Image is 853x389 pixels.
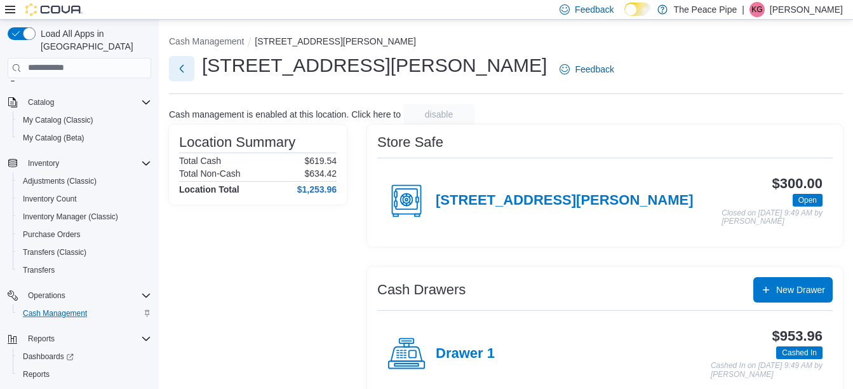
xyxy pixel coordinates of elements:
[23,288,151,303] span: Operations
[23,176,97,186] span: Adjustments (Classic)
[23,369,50,379] span: Reports
[711,362,823,379] p: Cashed In on [DATE] 9:49 AM by [PERSON_NAME]
[13,172,156,190] button: Adjustments (Classic)
[25,3,83,16] img: Cova
[18,349,79,364] a: Dashboards
[304,168,337,179] p: $634.42
[28,97,54,107] span: Catalog
[18,113,151,128] span: My Catalog (Classic)
[18,227,151,242] span: Purchase Orders
[554,57,619,82] a: Feedback
[23,265,55,275] span: Transfers
[169,35,843,50] nav: An example of EuiBreadcrumbs
[18,367,151,382] span: Reports
[18,263,151,278] span: Transfers
[23,229,81,240] span: Purchase Orders
[18,245,91,260] a: Transfers (Classic)
[13,129,156,147] button: My Catalog (Beta)
[13,304,156,322] button: Cash Management
[772,329,823,344] h3: $953.96
[179,184,239,194] h4: Location Total
[782,347,817,358] span: Cashed In
[798,194,817,206] span: Open
[425,108,453,121] span: disable
[793,194,823,207] span: Open
[169,56,194,81] button: Next
[674,2,737,17] p: The Peace Pipe
[13,348,156,365] a: Dashboards
[18,174,102,189] a: Adjustments (Classic)
[23,331,60,346] button: Reports
[751,2,762,17] span: KG
[36,27,151,53] span: Load All Apps in [GEOGRAPHIC_DATA]
[18,349,151,364] span: Dashboards
[28,290,65,301] span: Operations
[179,135,295,150] h3: Location Summary
[18,245,151,260] span: Transfers (Classic)
[403,104,474,125] button: disable
[575,3,614,16] span: Feedback
[18,209,123,224] a: Inventory Manager (Classic)
[23,288,71,303] button: Operations
[28,158,59,168] span: Inventory
[23,133,84,143] span: My Catalog (Beta)
[304,156,337,166] p: $619.54
[169,109,401,119] p: Cash management is enabled at this location. Click here to
[13,261,156,279] button: Transfers
[23,156,64,171] button: Inventory
[23,95,59,110] button: Catalog
[18,306,92,321] a: Cash Management
[23,308,87,318] span: Cash Management
[13,111,156,129] button: My Catalog (Classic)
[179,156,221,166] h6: Total Cash
[13,208,156,226] button: Inventory Manager (Classic)
[436,346,495,362] h4: Drawer 1
[18,306,151,321] span: Cash Management
[18,113,98,128] a: My Catalog (Classic)
[18,130,151,146] span: My Catalog (Beta)
[753,277,833,303] button: New Drawer
[772,176,823,191] h3: $300.00
[297,184,337,194] h4: $1,253.96
[23,156,151,171] span: Inventory
[377,135,443,150] h3: Store Safe
[13,190,156,208] button: Inventory Count
[18,174,151,189] span: Adjustments (Classic)
[13,365,156,383] button: Reports
[23,194,77,204] span: Inventory Count
[28,334,55,344] span: Reports
[18,227,86,242] a: Purchase Orders
[23,95,151,110] span: Catalog
[3,330,156,348] button: Reports
[23,247,86,257] span: Transfers (Classic)
[18,191,82,207] a: Inventory Count
[3,287,156,304] button: Operations
[742,2,744,17] p: |
[18,209,151,224] span: Inventory Manager (Classic)
[624,3,651,16] input: Dark Mode
[23,331,151,346] span: Reports
[770,2,843,17] p: [PERSON_NAME]
[23,212,118,222] span: Inventory Manager (Classic)
[23,115,93,125] span: My Catalog (Classic)
[169,36,244,46] button: Cash Management
[13,226,156,243] button: Purchase Orders
[776,283,825,296] span: New Drawer
[13,243,156,261] button: Transfers (Classic)
[255,36,416,46] button: [STREET_ADDRESS][PERSON_NAME]
[18,191,151,207] span: Inventory Count
[18,130,90,146] a: My Catalog (Beta)
[23,351,74,362] span: Dashboards
[722,209,823,226] p: Closed on [DATE] 9:49 AM by [PERSON_NAME]
[18,367,55,382] a: Reports
[749,2,765,17] div: Katie Gordon
[202,53,547,78] h1: [STREET_ADDRESS][PERSON_NAME]
[18,263,60,278] a: Transfers
[377,282,466,297] h3: Cash Drawers
[776,346,823,359] span: Cashed In
[3,154,156,172] button: Inventory
[179,168,241,179] h6: Total Non-Cash
[3,93,156,111] button: Catalog
[575,63,614,76] span: Feedback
